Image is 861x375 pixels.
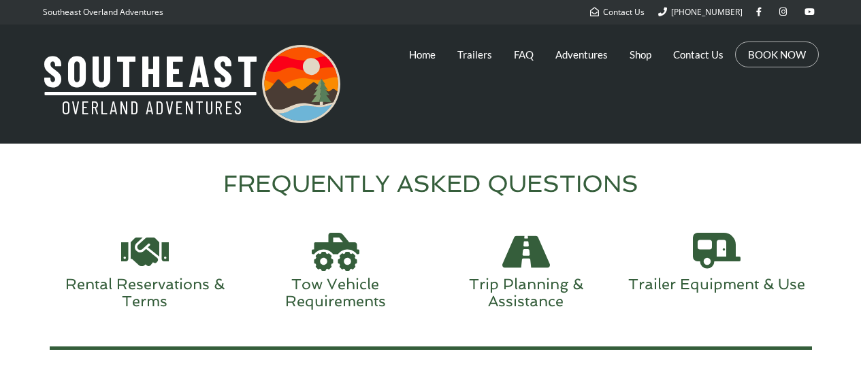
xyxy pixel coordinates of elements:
a: Contact Us [673,37,724,71]
a: Shop [630,37,651,71]
span: [PHONE_NUMBER] [671,6,743,18]
p: Southeast Overland Adventures [43,3,163,21]
a: FAQ [514,37,534,71]
a: Home [409,37,436,71]
a: Trip Planning & Assistance [469,275,583,309]
a: Trailers [457,37,492,71]
a: Contact Us [590,6,645,18]
span: Contact Us [603,6,645,18]
a: BOOK NOW [748,48,806,61]
a: Rental Reservations & Terms [65,275,225,309]
a: Trailer Equipment & Use [628,275,805,293]
a: Adventures [555,37,608,71]
h2: FREQUENTLY ASKED QUESTIONS [53,171,809,197]
a: Tow Vehicle Requirements [285,275,386,309]
a: [PHONE_NUMBER] [658,6,743,18]
img: Southeast Overland Adventures [43,45,340,123]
